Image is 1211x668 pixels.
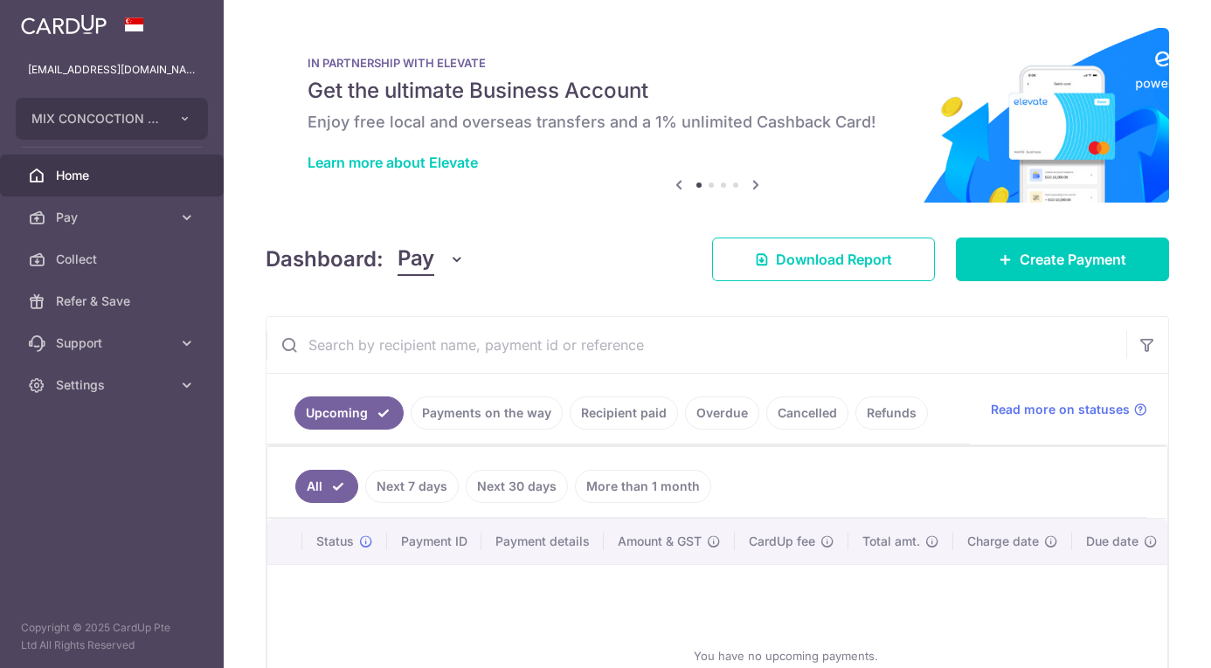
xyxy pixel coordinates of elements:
[56,334,171,352] span: Support
[618,533,702,550] span: Amount & GST
[776,249,892,270] span: Download Report
[1020,249,1126,270] span: Create Payment
[16,98,208,140] button: MIX CONCOCTION PTE. LTD.
[956,238,1169,281] a: Create Payment
[575,470,711,503] a: More than 1 month
[855,396,928,430] a: Refunds
[991,401,1130,418] span: Read more on statuses
[266,244,384,275] h4: Dashboard:
[308,112,1127,133] h6: Enjoy free local and overseas transfers and a 1% unlimited Cashback Card!
[56,167,171,184] span: Home
[295,470,358,503] a: All
[481,519,604,564] th: Payment details
[466,470,568,503] a: Next 30 days
[712,238,935,281] a: Download Report
[387,519,481,564] th: Payment ID
[56,376,171,394] span: Settings
[266,28,1169,203] img: Renovation banner
[991,401,1147,418] a: Read more on statuses
[365,470,459,503] a: Next 7 days
[28,61,196,79] p: [EMAIL_ADDRESS][DOMAIN_NAME]
[316,533,354,550] span: Status
[308,77,1127,105] h5: Get the ultimate Business Account
[398,243,465,276] button: Pay
[56,293,171,310] span: Refer & Save
[398,243,434,276] span: Pay
[266,317,1126,373] input: Search by recipient name, payment id or reference
[685,396,759,430] a: Overdue
[749,533,815,550] span: CardUp fee
[308,154,478,171] a: Learn more about Elevate
[862,533,920,550] span: Total amt.
[967,533,1039,550] span: Charge date
[21,14,107,35] img: CardUp
[411,396,563,430] a: Payments on the way
[1086,533,1138,550] span: Due date
[570,396,678,430] a: Recipient paid
[766,396,848,430] a: Cancelled
[31,110,161,127] span: MIX CONCOCTION PTE. LTD.
[56,209,171,226] span: Pay
[56,251,171,268] span: Collect
[294,396,404,430] a: Upcoming
[308,56,1127,70] p: IN PARTNERSHIP WITH ELEVATE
